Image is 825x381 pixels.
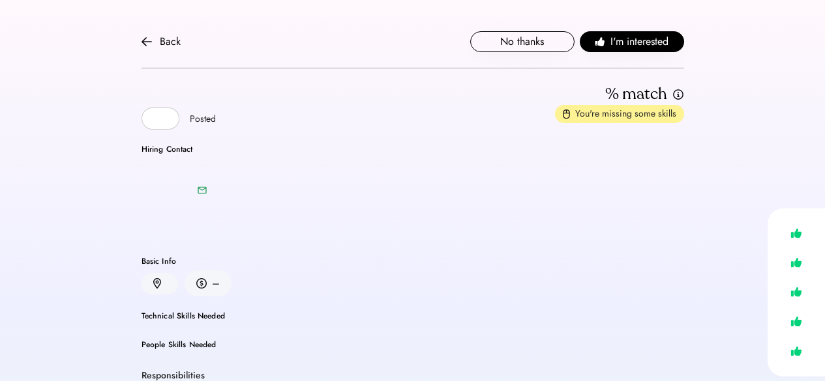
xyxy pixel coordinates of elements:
img: arrow-back.svg [142,36,152,47]
img: yH5BAEAAAAALAAAAAABAAEAAAIBRAA7 [150,111,166,126]
div: Posted [190,113,216,126]
img: like.svg [787,224,805,243]
img: info.svg [672,89,684,101]
div: Back [160,34,181,49]
img: like.svg [787,312,805,331]
img: yH5BAEAAAAALAAAAAABAAEAAAIBRAA7 [142,161,183,203]
img: missing-skills.svg [563,109,570,119]
div: – [212,275,220,291]
div: % match [605,84,667,105]
button: I'm interested [580,31,684,52]
img: like.svg [787,283,805,302]
div: Technical Skills Needed [142,312,684,320]
img: location.svg [153,278,161,289]
div: Hiring Contact [142,145,217,153]
div: You're missing some skills [575,107,676,120]
span: I'm interested [610,34,668,49]
div: Basic Info [142,257,684,265]
img: like.svg [787,253,805,272]
div: People Skills Needed [142,341,684,348]
img: money.svg [196,277,207,289]
img: like.svg [787,342,805,361]
button: No thanks [470,31,575,52]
